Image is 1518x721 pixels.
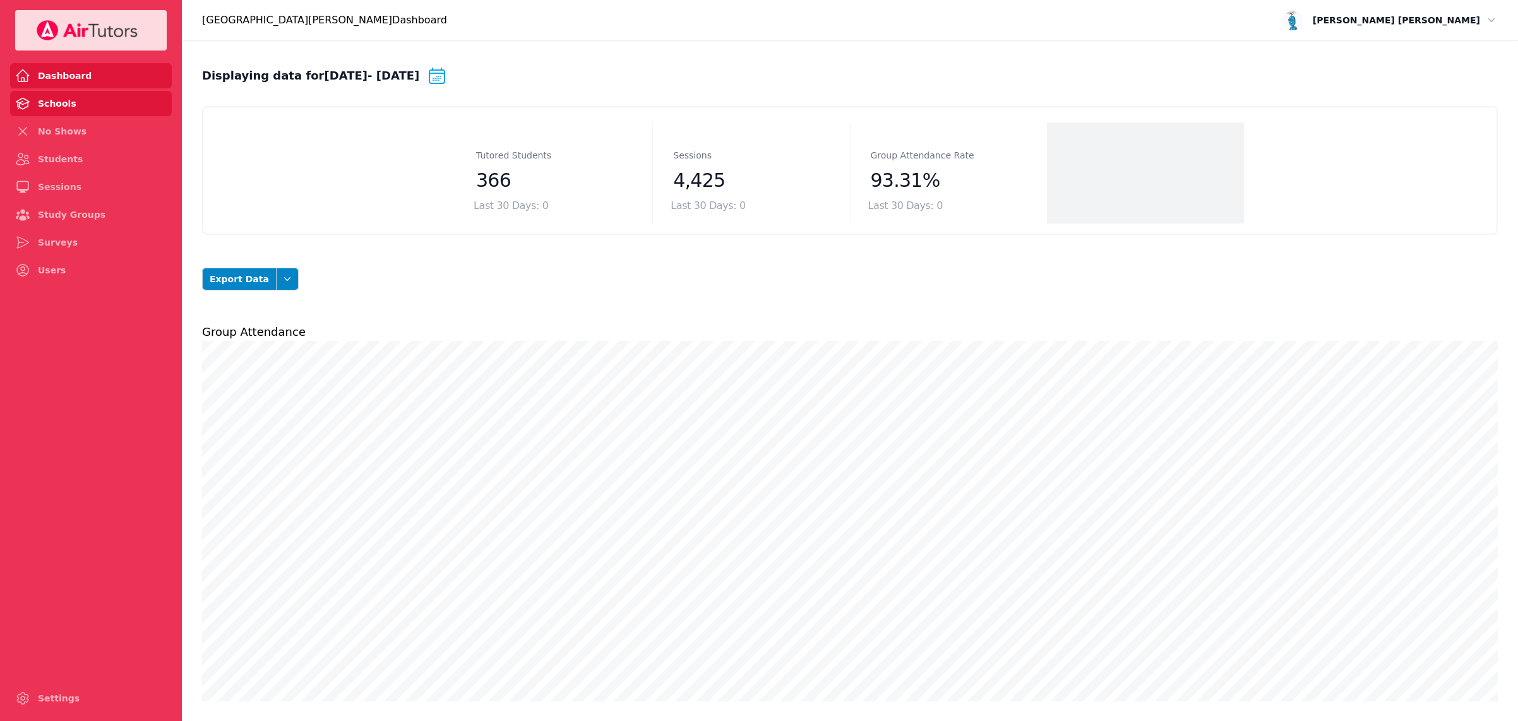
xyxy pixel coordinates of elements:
div: Last 30 Days: 0 [474,198,635,213]
dt: Tutored Students [476,148,551,163]
span: [PERSON_NAME] [PERSON_NAME] [1313,13,1480,28]
div: Last 30 Days: 0 [868,198,1029,213]
img: Your Company [36,20,138,40]
dd: 4,425 [673,168,829,193]
dd: 93.31% [871,168,1027,193]
a: Settings [10,686,172,711]
a: Sessions [10,174,172,200]
dd: 366 [476,168,632,193]
img: avatar [1282,10,1303,30]
a: Users [10,258,172,283]
dt: Sessions [673,148,712,163]
a: Students [10,146,172,172]
a: No Shows [10,119,172,144]
dt: Group Attendance Rate [871,148,974,163]
a: Dashboard [10,63,172,88]
a: Study Groups [10,202,172,227]
a: Schools [10,91,172,116]
div: Displaying data for [DATE] - [DATE] [202,66,447,86]
a: Surveys [10,230,172,255]
button: Export Data [202,268,277,290]
div: Last 30 Days: 0 [671,198,832,213]
h2: Group Attendance [202,323,1498,341]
